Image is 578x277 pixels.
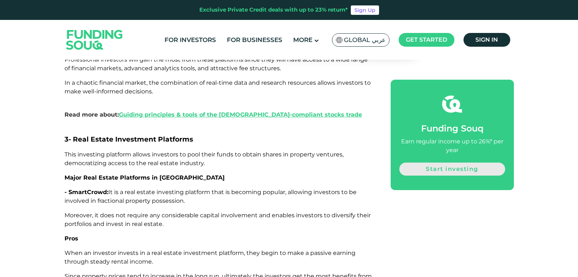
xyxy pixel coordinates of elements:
[65,189,108,196] span: - SmartCrowd:
[163,34,218,46] a: For Investors
[399,137,505,155] div: Earn regular income up to 26%* per year
[65,189,357,204] span: It is a real estate investing platform that is becoming popular, allowing investors to be involve...
[65,212,371,227] span: Moreover, it does not require any considerable capital involvement and enables investors to diver...
[59,21,130,58] img: Logo
[463,33,510,47] a: Sign in
[65,79,371,95] span: In a chaotic financial market, the combination of real-time data and research resources allows in...
[199,6,348,14] div: Exclusive Private Credit deals with up to 23% return*
[65,235,78,242] span: Pros
[475,36,498,43] span: Sign in
[65,249,355,265] span: When an investor invests in a real estate investment platform, they begin to make a passive earni...
[65,56,368,72] span: Professional investors will gain the most from these platforms since they will have access to a w...
[442,94,462,114] img: fsicon
[119,111,362,118] a: Guiding principles & tools of the [DEMOGRAPHIC_DATA]-compliant stocks trade
[65,135,193,143] span: 3- Real Estate Investment Platforms
[399,163,505,176] a: Start investing
[421,123,483,134] span: Funding Souq
[336,37,342,43] img: SA Flag
[65,151,344,167] span: This investing platform allows investors to pool their funds to obtain shares in property venture...
[406,36,447,43] span: Get started
[65,111,362,118] span: Read more about:
[293,36,312,43] span: More
[225,34,284,46] a: For Businesses
[351,5,379,15] a: Sign Up
[344,36,386,44] span: Global عربي
[65,174,225,181] span: Major Real Estate Platforms in [GEOGRAPHIC_DATA]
